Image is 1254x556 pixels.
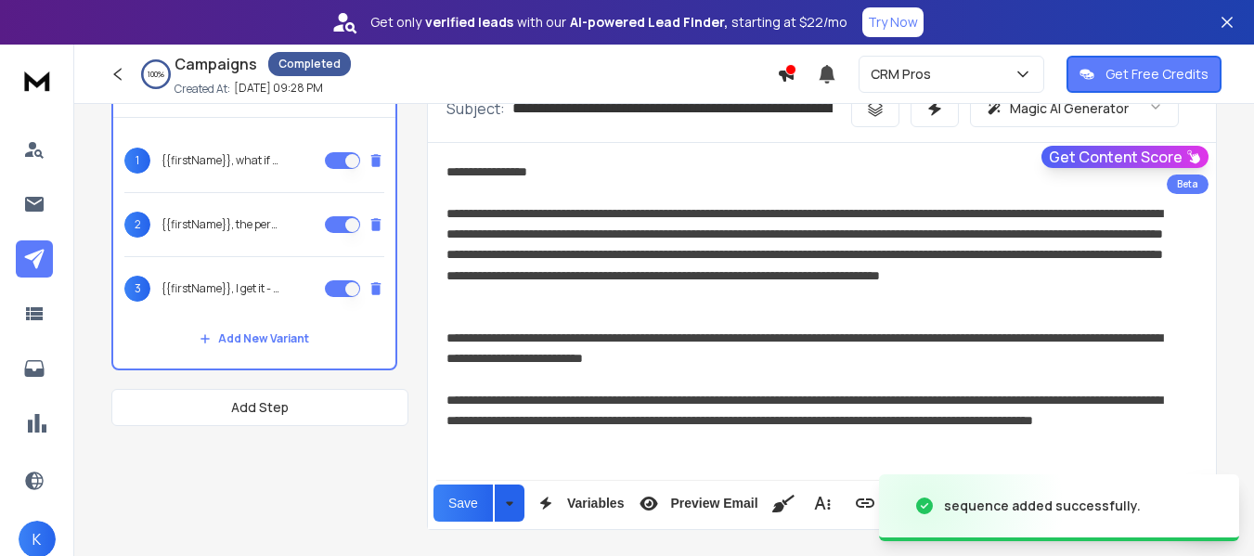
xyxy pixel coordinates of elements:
strong: AI-powered Lead Finder, [570,13,728,32]
p: {{firstName}}, the perfect timing you've been waiting for! [162,217,280,232]
p: Created At: [175,82,230,97]
p: Magic AI Generator [1010,99,1129,118]
button: Get Content Score [1041,146,1209,168]
button: Try Now [862,7,924,37]
button: Insert Link (Ctrl+K) [847,485,883,522]
span: 3 [124,276,150,302]
li: Step1CC/BCCA/Z Test1{{firstName}}, what if you could feel 10 years younger by spring?2{{firstName... [111,74,397,370]
p: Try Now [868,13,918,32]
p: {{firstName}}, I get it - you're tired of empty promises! [162,281,280,296]
button: Preview Email [631,485,761,522]
button: Add New Variant [185,320,324,357]
p: CRM Pros [871,65,938,84]
button: More Text [805,485,840,522]
span: Preview Email [666,496,761,511]
div: Beta [1167,175,1209,194]
span: Variables [563,496,628,511]
span: 2 [124,212,150,238]
button: Add Step [111,389,408,426]
p: {{firstName}}, what if you could feel 10 years younger by spring? [162,153,280,168]
button: Magic AI Generator [970,90,1179,127]
button: Get Free Credits [1067,56,1222,93]
button: Save [433,485,493,522]
p: Get only with our starting at $22/mo [370,13,847,32]
p: [DATE] 09:28 PM [234,81,323,96]
img: logo [19,63,56,97]
p: Get Free Credits [1105,65,1209,84]
span: 1 [124,148,150,174]
h1: Campaigns [175,53,257,75]
p: Subject: [446,97,505,120]
button: Variables [528,485,628,522]
div: sequence added successfully. [944,497,1141,515]
p: 100 % [148,69,164,80]
strong: verified leads [425,13,513,32]
div: Completed [268,52,351,76]
button: Clean HTML [766,485,801,522]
